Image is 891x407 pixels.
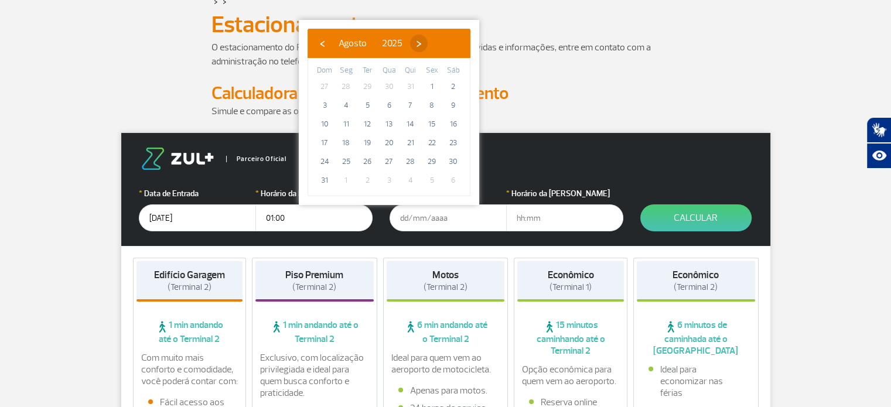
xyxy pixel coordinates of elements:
li: Ideal para economizar nas férias [648,364,743,399]
button: Agosto [331,35,374,52]
span: 6 [444,171,463,190]
span: 30 [444,152,463,171]
span: (Terminal 2) [424,282,467,293]
label: Horário da Entrada [255,187,373,200]
span: 1 min andando até o Terminal 2 [136,319,243,345]
strong: Motos [432,269,459,281]
span: 8 [422,96,441,115]
span: (Terminal 2) [674,282,718,293]
span: 28 [401,152,420,171]
span: 27 [380,152,398,171]
span: 1 [422,77,441,96]
th: weekday [442,64,464,77]
span: 2 [444,77,463,96]
span: (Terminal 1) [549,282,592,293]
p: Ideal para quem vem ao aeroporto de motocicleta. [391,352,500,375]
span: 15 [422,115,441,134]
bs-datepicker-container: calendar [299,20,479,205]
span: 22 [422,134,441,152]
input: hh:mm [506,204,623,231]
p: Com muito mais conforto e comodidade, você poderá contar com: [141,352,238,387]
span: 4 [401,171,420,190]
th: weekday [421,64,443,77]
p: O estacionamento do RIOgaleão é administrado pela Estapar. Para dúvidas e informações, entre em c... [211,40,680,69]
button: Abrir recursos assistivos. [866,143,891,169]
span: 5 [358,96,377,115]
img: logo-zul.png [139,148,216,170]
span: 4 [337,96,356,115]
button: Calcular [640,204,752,231]
span: 11 [337,115,356,134]
span: 31 [401,77,420,96]
span: 15 minutos caminhando até o Terminal 2 [517,319,624,357]
span: 31 [315,171,334,190]
p: Exclusivo, com localização privilegiada e ideal para quem busca conforto e praticidade. [260,352,369,399]
span: 16 [444,115,463,134]
button: ‹ [313,35,331,52]
span: 20 [380,134,398,152]
div: Plugin de acessibilidade da Hand Talk. [866,117,891,169]
span: 29 [358,77,377,96]
span: 24 [315,152,334,171]
th: weekday [336,64,357,77]
span: 12 [358,115,377,134]
span: 19 [358,134,377,152]
span: 26 [358,152,377,171]
span: 25 [337,152,356,171]
span: 1 [337,171,356,190]
span: 13 [380,115,398,134]
span: 5 [422,171,441,190]
h2: Calculadora de Tarifa do Estacionamento [211,83,680,104]
span: 9 [444,96,463,115]
p: Opção econômica para quem vem ao aeroporto. [522,364,619,387]
span: 6 minutos de caminhada até o [GEOGRAPHIC_DATA] [637,319,755,357]
span: 23 [444,134,463,152]
span: 10 [315,115,334,134]
span: 2 [358,171,377,190]
button: Abrir tradutor de língua de sinais. [866,117,891,143]
strong: Econômico [548,269,594,281]
li: Apenas para motos. [398,385,493,396]
button: 2025 [374,35,410,52]
span: 3 [315,96,334,115]
bs-datepicker-navigation-view: ​ ​ ​ [313,36,428,47]
input: dd/mm/aaaa [390,204,507,231]
span: 7 [401,96,420,115]
label: Horário da [PERSON_NAME] [506,187,623,200]
span: Parceiro Oficial [226,156,286,162]
span: (Terminal 2) [292,282,336,293]
span: (Terminal 2) [168,282,211,293]
span: 27 [315,77,334,96]
span: 6 min andando até o Terminal 2 [387,319,505,345]
span: 18 [337,134,356,152]
button: › [410,35,428,52]
strong: Econômico [672,269,719,281]
h1: Estacionamento [211,15,680,35]
input: dd/mm/aaaa [139,204,256,231]
span: 29 [422,152,441,171]
span: 6 [380,96,398,115]
input: hh:mm [255,204,373,231]
span: 14 [401,115,420,134]
span: 17 [315,134,334,152]
span: 2025 [382,37,402,49]
strong: Edifício Garagem [154,269,225,281]
span: 21 [401,134,420,152]
label: Data de Entrada [139,187,256,200]
span: 3 [380,171,398,190]
th: weekday [400,64,421,77]
p: Simule e compare as opções. [211,104,680,118]
span: Agosto [339,37,367,49]
strong: Piso Premium [285,269,343,281]
span: 28 [337,77,356,96]
th: weekday [378,64,400,77]
th: weekday [357,64,378,77]
th: weekday [314,64,336,77]
span: 1 min andando até o Terminal 2 [255,319,374,345]
span: 30 [380,77,398,96]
